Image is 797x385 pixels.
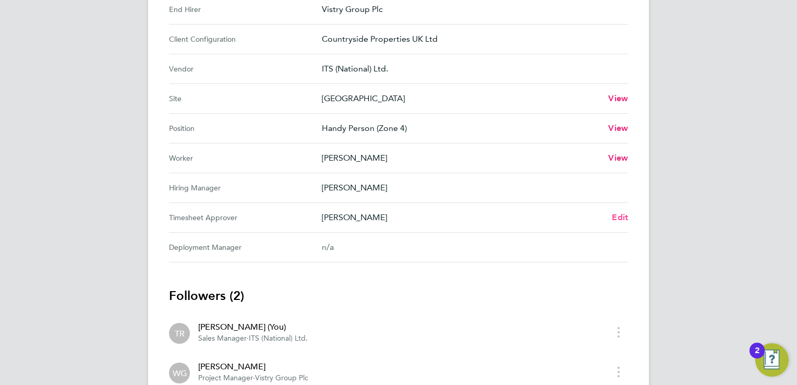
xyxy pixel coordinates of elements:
[755,343,789,377] button: Open Resource Center, 2 new notifications
[169,287,628,304] h3: Followers (2)
[755,351,759,364] div: 2
[608,92,628,105] a: View
[169,33,322,45] div: Client Configuration
[322,182,620,194] p: [PERSON_NAME]
[169,182,322,194] div: Hiring Manager
[169,211,322,224] div: Timesheet Approver
[608,122,628,135] a: View
[247,334,249,343] span: ·
[322,63,620,75] p: ITS (National) Ltd.
[608,123,628,133] span: View
[608,153,628,163] span: View
[169,122,322,135] div: Position
[173,367,187,379] span: WG
[198,334,247,343] span: Sales Manager
[322,241,611,254] div: n/a
[169,152,322,164] div: Worker
[612,211,628,224] a: Edit
[253,374,255,382] span: ·
[169,3,322,16] div: End Hirer
[198,374,253,382] span: Project Manager
[609,324,628,340] button: timesheet menu
[322,122,600,135] p: Handy Person (Zone 4)
[322,33,620,45] p: Countryside Properties UK Ltd
[169,63,322,75] div: Vendor
[169,92,322,105] div: Site
[255,374,308,382] span: Vistry Group Plc
[175,328,185,339] span: TR
[169,323,190,344] div: Tanya Rowse (You)
[608,93,628,103] span: View
[322,152,600,164] p: [PERSON_NAME]
[322,3,620,16] p: Vistry Group Plc
[169,241,322,254] div: Deployment Manager
[169,363,190,383] div: Wayne Gardner
[608,152,628,164] a: View
[322,92,600,105] p: [GEOGRAPHIC_DATA]
[322,211,603,224] p: [PERSON_NAME]
[249,334,308,343] span: ITS (National) Ltd.
[198,321,308,333] div: [PERSON_NAME] (You)
[609,364,628,380] button: timesheet menu
[198,360,308,373] div: [PERSON_NAME]
[612,212,628,222] span: Edit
